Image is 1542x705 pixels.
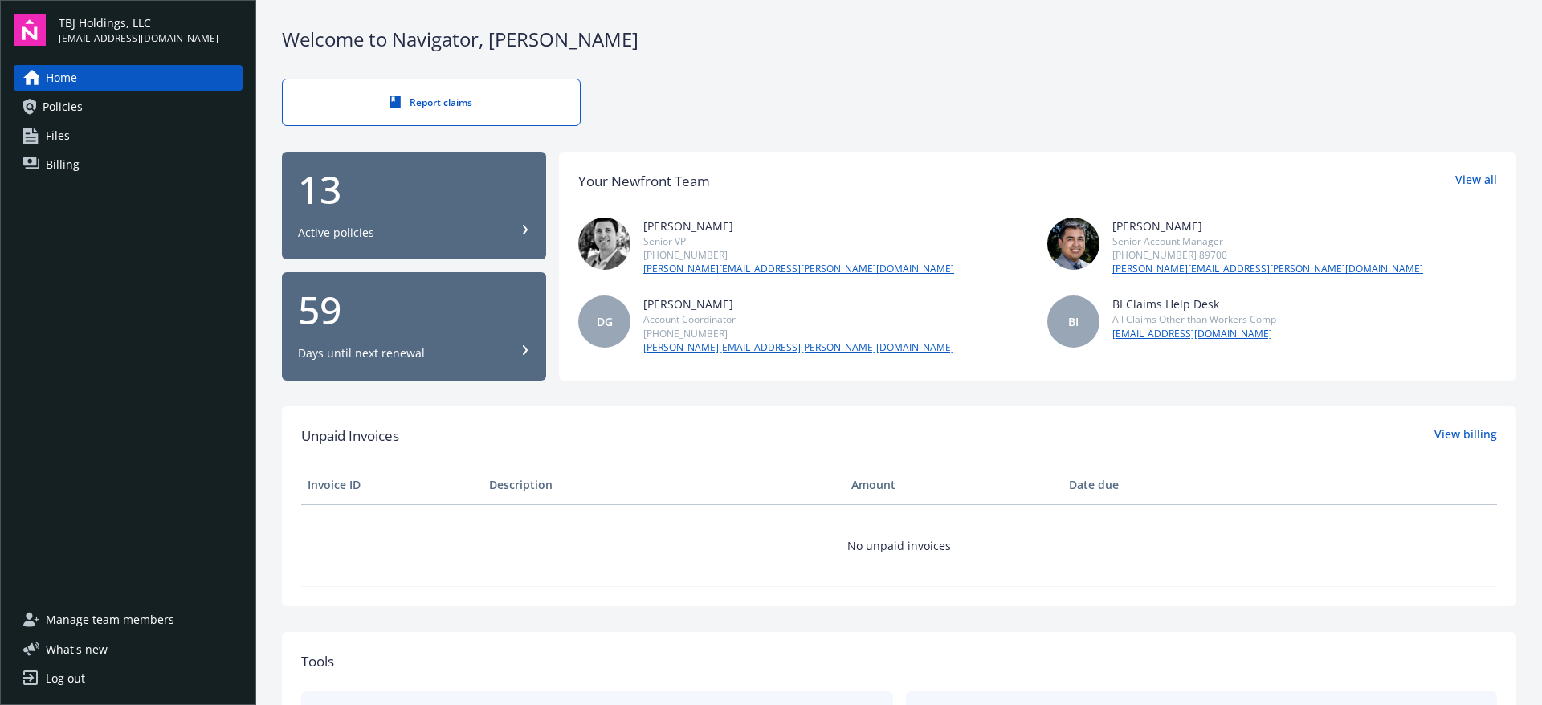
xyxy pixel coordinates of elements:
[14,641,133,658] button: What's new
[315,96,548,109] div: Report claims
[1068,313,1079,330] span: BI
[14,65,243,91] a: Home
[1434,426,1497,446] a: View billing
[46,65,77,91] span: Home
[1112,295,1276,312] div: BI Claims Help Desk
[59,31,218,46] span: [EMAIL_ADDRESS][DOMAIN_NAME]
[14,14,46,46] img: navigator-logo.svg
[643,312,954,326] div: Account Coordinator
[59,14,218,31] span: TBJ Holdings, LLC
[46,666,85,691] div: Log out
[46,641,108,658] span: What ' s new
[578,171,710,192] div: Your Newfront Team
[1063,466,1244,504] th: Date due
[46,152,80,177] span: Billing
[643,218,954,234] div: [PERSON_NAME]
[282,272,546,381] button: 59Days until next renewal
[282,79,581,126] a: Report claims
[14,607,243,633] a: Manage team members
[578,218,630,270] img: photo
[14,152,243,177] a: Billing
[301,651,1497,672] div: Tools
[298,345,425,361] div: Days until next renewal
[282,26,1516,53] div: Welcome to Navigator , [PERSON_NAME]
[46,607,174,633] span: Manage team members
[845,466,1063,504] th: Amount
[1112,248,1423,262] div: [PHONE_NUMBER] 89700
[483,466,845,504] th: Description
[14,123,243,149] a: Files
[301,426,399,446] span: Unpaid Invoices
[59,14,243,46] button: TBJ Holdings, LLC[EMAIL_ADDRESS][DOMAIN_NAME]
[282,152,546,260] button: 13Active policies
[643,234,954,248] div: Senior VP
[643,327,954,340] div: [PHONE_NUMBER]
[298,225,374,241] div: Active policies
[1455,171,1497,192] a: View all
[643,295,954,312] div: [PERSON_NAME]
[597,313,613,330] span: DG
[301,504,1497,586] td: No unpaid invoices
[1112,234,1423,248] div: Senior Account Manager
[46,123,70,149] span: Files
[298,170,530,209] div: 13
[643,340,954,355] a: [PERSON_NAME][EMAIL_ADDRESS][PERSON_NAME][DOMAIN_NAME]
[643,262,954,276] a: [PERSON_NAME][EMAIL_ADDRESS][PERSON_NAME][DOMAIN_NAME]
[1112,327,1276,341] a: [EMAIL_ADDRESS][DOMAIN_NAME]
[298,291,530,329] div: 59
[1112,218,1423,234] div: [PERSON_NAME]
[301,466,483,504] th: Invoice ID
[1112,312,1276,326] div: All Claims Other than Workers Comp
[14,94,243,120] a: Policies
[1112,262,1423,276] a: [PERSON_NAME][EMAIL_ADDRESS][PERSON_NAME][DOMAIN_NAME]
[643,248,954,262] div: [PHONE_NUMBER]
[1047,218,1099,270] img: photo
[43,94,83,120] span: Policies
